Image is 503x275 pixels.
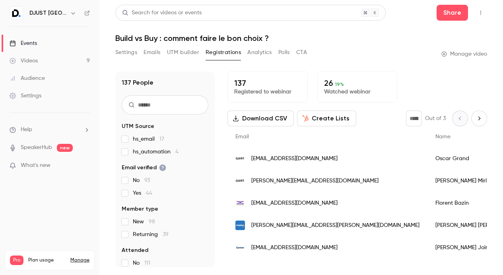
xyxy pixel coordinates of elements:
a: Manage [70,257,89,263]
button: Emails [144,46,160,59]
span: UTM Source [122,122,154,130]
p: Registered to webinar [234,88,301,96]
span: 17 [159,136,164,142]
button: CTA [296,46,307,59]
span: 98 [149,219,155,225]
button: Create Lists [297,110,356,126]
span: Returning [133,230,169,238]
img: djust.io [235,176,245,186]
span: Email [235,134,249,139]
span: Yes [133,189,152,197]
span: 111 [144,260,150,266]
span: Attended [122,246,148,254]
button: Download CSV [227,110,294,126]
span: 19 % [335,81,344,87]
span: [EMAIL_ADDRESS][DOMAIN_NAME] [251,244,338,252]
span: No [133,259,150,267]
span: Pro [10,256,23,265]
span: Plan usage [28,257,66,263]
span: new [57,144,73,152]
h1: Build vs Buy : comment faire le bon choix ? [115,33,487,43]
li: help-dropdown-opener [10,126,90,134]
a: Manage video [441,50,487,58]
img: campings.com [235,221,245,230]
button: Next page [471,110,487,126]
span: Member type [122,205,158,213]
a: SpeakerHub [21,143,52,152]
div: Audience [10,74,45,82]
img: DJUST France [10,7,23,19]
div: Videos [10,57,38,65]
img: djust.io [235,265,245,275]
span: [EMAIL_ADDRESS][PERSON_NAME][DOMAIN_NAME] [251,266,379,274]
img: gartner.com [235,243,245,252]
span: hs_email [133,135,164,143]
div: Search for videos or events [122,9,202,17]
span: 4 [175,149,179,155]
button: Polls [278,46,290,59]
button: Registrations [206,46,241,59]
span: [EMAIL_ADDRESS][DOMAIN_NAME] [251,155,338,163]
img: djust.io [235,154,245,163]
div: Settings [10,92,41,100]
span: hs_automation [133,148,179,156]
span: 44 [146,190,152,196]
button: Share [437,5,468,21]
span: New [133,218,155,226]
h6: DJUST [GEOGRAPHIC_DATA] [29,9,67,17]
button: UTM builder [167,46,199,59]
span: 93 [144,178,150,183]
p: Out of 3 [425,114,446,122]
span: [PERSON_NAME][EMAIL_ADDRESS][DOMAIN_NAME] [251,177,379,185]
button: Analytics [247,46,272,59]
h1: 137 People [122,78,153,87]
span: [EMAIL_ADDRESS][DOMAIN_NAME] [251,199,338,207]
p: 137 [234,78,301,88]
button: Settings [115,46,137,59]
img: dxc.com [235,198,245,208]
span: [PERSON_NAME][EMAIL_ADDRESS][PERSON_NAME][DOMAIN_NAME] [251,221,419,230]
p: 26 [324,78,391,88]
span: 39 [163,232,169,237]
span: Email verified [122,164,166,172]
span: No [133,176,150,184]
iframe: Noticeable Trigger [80,162,90,169]
span: Help [21,126,32,134]
p: Watched webinar [324,88,391,96]
div: Events [10,39,37,47]
span: Name [435,134,451,139]
span: What's new [21,161,50,170]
